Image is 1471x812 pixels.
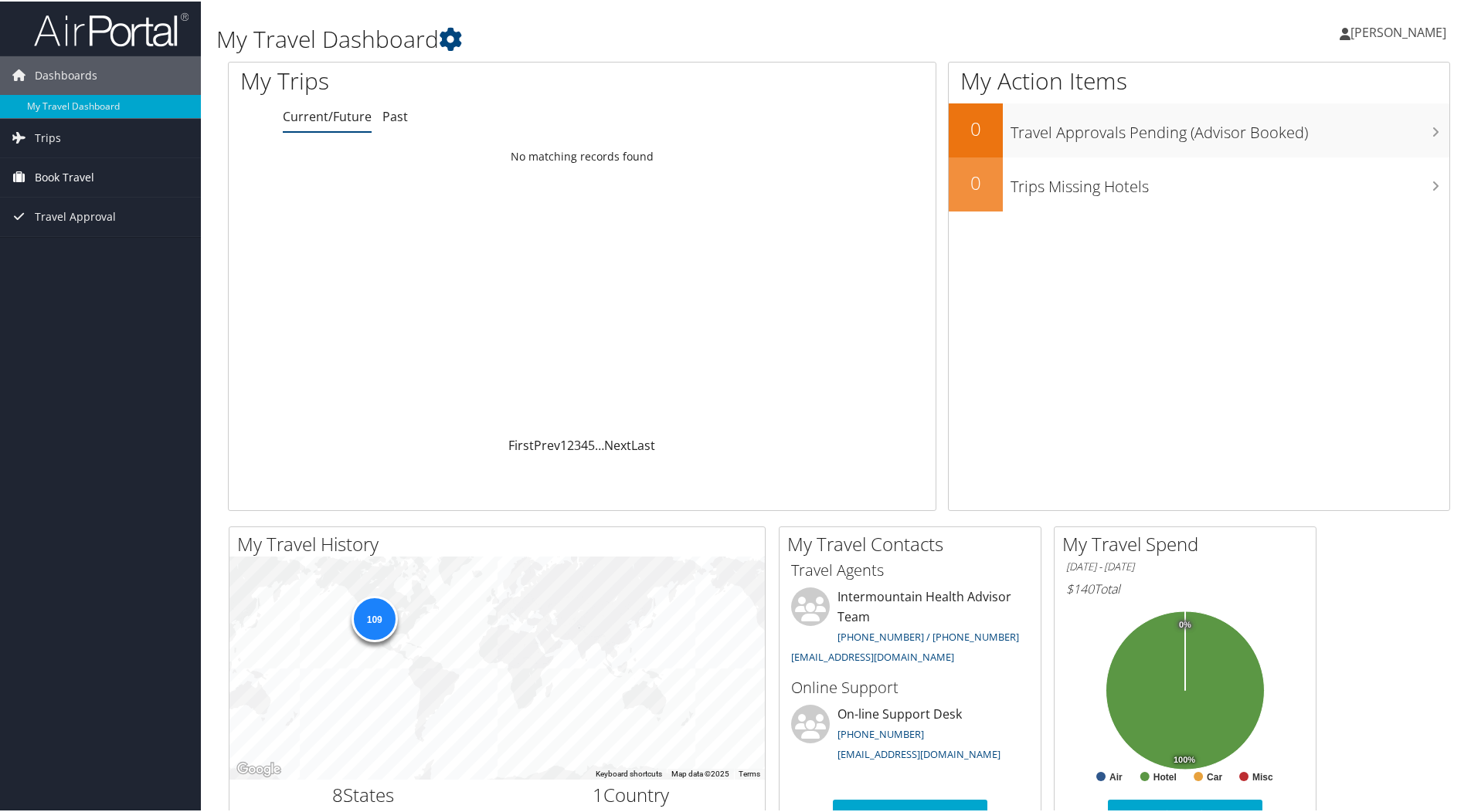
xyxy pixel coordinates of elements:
[837,726,924,739] a: [PHONE_NUMBER]
[949,168,1003,195] h2: 0
[1066,579,1304,596] h6: Total
[596,767,662,778] button: Keyboard shortcuts
[332,780,343,806] span: 8
[1066,579,1094,596] span: $140
[534,435,560,452] a: Prev
[233,758,284,778] img: Google
[949,114,1003,140] h2: 0
[560,435,567,452] a: 1
[595,435,604,452] span: …
[233,758,284,778] a: Open this area in Google Maps (opens a new window)
[787,529,1041,556] h2: My Travel Contacts
[1207,770,1222,781] text: Car
[237,529,765,556] h2: My Travel History
[35,157,94,195] span: Book Travel
[791,648,954,662] a: [EMAIL_ADDRESS][DOMAIN_NAME]
[783,586,1037,668] li: Intermountain Health Advisor Team
[949,156,1449,210] a: 0Trips Missing Hotels
[240,63,630,96] h1: My Trips
[1340,8,1462,54] a: [PERSON_NAME]
[34,10,189,46] img: airportal-logo.png
[508,435,534,452] a: First
[1011,167,1449,196] h3: Trips Missing Hotels
[351,594,397,641] div: 109
[574,435,581,452] a: 3
[588,435,595,452] a: 5
[1109,770,1123,781] text: Air
[1062,529,1316,556] h2: My Travel Spend
[229,141,936,169] td: No matching records found
[35,196,116,235] span: Travel Approval
[837,746,1000,760] a: [EMAIL_ADDRESS][DOMAIN_NAME]
[35,55,97,93] span: Dashboards
[382,107,408,123] a: Past
[35,117,61,156] span: Trips
[1350,22,1446,39] span: [PERSON_NAME]
[1153,770,1177,781] text: Hotel
[593,780,603,806] span: 1
[604,435,631,452] a: Next
[949,63,1449,96] h1: My Action Items
[1174,754,1195,763] tspan: 100%
[509,780,754,807] h2: Country
[837,628,1019,642] a: [PHONE_NUMBER] / [PHONE_NUMBER]
[671,768,729,776] span: Map data ©2025
[216,22,1047,54] h1: My Travel Dashboard
[1011,113,1449,142] h3: Travel Approvals Pending (Advisor Booked)
[283,107,372,123] a: Current/Future
[1252,770,1273,781] text: Misc
[567,435,574,452] a: 2
[739,768,760,776] a: Terms (opens in new tab)
[631,435,655,452] a: Last
[241,780,486,807] h2: States
[581,435,588,452] a: 4
[791,675,1029,697] h3: Online Support
[783,703,1037,766] li: On-line Support Desk
[791,558,1029,580] h3: Travel Agents
[1066,558,1304,573] h6: [DATE] - [DATE]
[949,102,1449,156] a: 0Travel Approvals Pending (Advisor Booked)
[1179,619,1191,628] tspan: 0%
